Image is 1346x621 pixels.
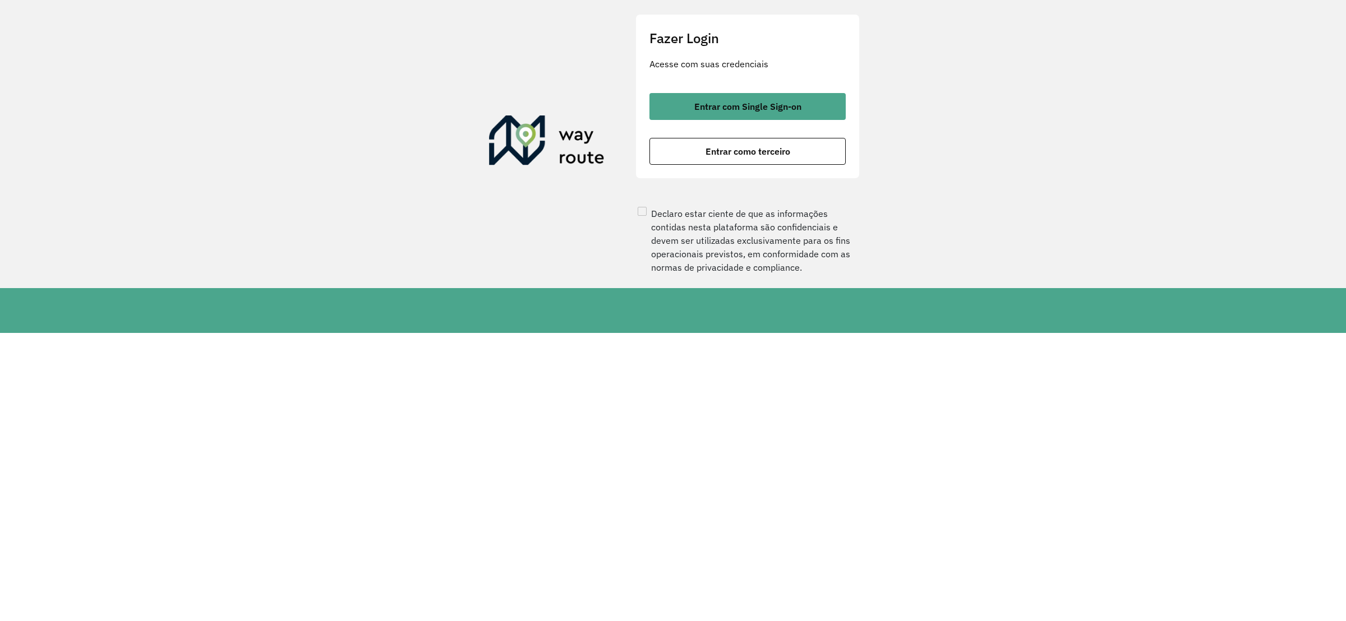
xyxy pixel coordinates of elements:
[635,207,860,274] label: Declaro estar ciente de que as informações contidas nesta plataforma são confidenciais e devem se...
[706,147,790,156] span: Entrar como terceiro
[694,102,801,111] span: Entrar com Single Sign-on
[489,115,605,169] img: Roteirizador AmbevTech
[649,57,846,71] p: Acesse com suas credenciais
[649,93,846,120] button: button
[649,138,846,165] button: button
[649,28,846,48] h2: Fazer Login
